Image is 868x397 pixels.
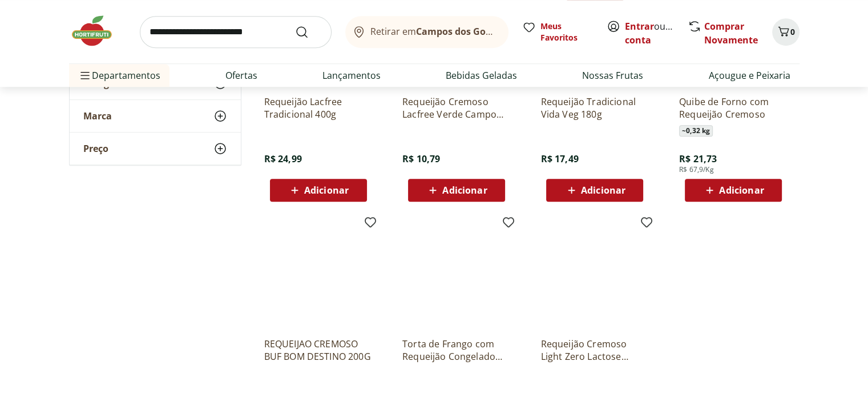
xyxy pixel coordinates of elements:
[679,153,717,165] span: R$ 21,73
[78,62,92,89] button: Menu
[581,186,625,195] span: Adicionar
[704,20,758,46] a: Comprar Novamente
[679,125,713,137] span: ~ 0,32 kg
[402,220,511,328] img: Torta de Frango com Requeijão Congelado Sadia 500g
[264,338,373,363] a: REQUEIJAO CREMOSO BUF BOM DESTINO 200G
[522,21,593,43] a: Meus Favoritos
[540,338,649,363] a: Requeijão Cremoso Light Zero Lactose Tirolez 200g
[790,26,795,37] span: 0
[540,21,593,43] span: Meus Favoritos
[69,14,126,48] img: Hortifruti
[345,16,508,48] button: Retirar emCampos dos Goytacazes/[GEOGRAPHIC_DATA]
[679,165,714,174] span: R$ 67,9/Kg
[70,133,241,165] button: Preço
[625,20,688,46] a: Criar conta
[370,26,496,37] span: Retirar em
[78,62,160,89] span: Departamentos
[408,179,505,202] button: Adicionar
[416,25,623,38] b: Campos dos Goytacazes/[GEOGRAPHIC_DATA]
[264,220,373,328] img: REQUEIJAO CREMOSO BUF BOM DESTINO 200G
[540,95,649,121] a: Requeijão Tradicional Vida Veg 180g
[264,95,373,121] a: Requeijão Lacfree Tradicional 400g
[402,95,511,121] a: Requeijão Cremoso Lacfree Verde Campo 180g
[685,179,782,202] button: Adicionar
[402,153,440,165] span: R$ 10,79
[708,69,790,82] a: Açougue e Peixaria
[442,186,487,195] span: Adicionar
[322,69,381,82] a: Lançamentos
[304,186,349,195] span: Adicionar
[625,19,676,47] span: ou
[772,18,800,46] button: Carrinho
[679,95,788,121] a: Quibe de Forno com Requeijão Cremoso
[225,69,257,82] a: Ofertas
[546,179,643,202] button: Adicionar
[264,153,302,165] span: R$ 24,99
[625,20,654,33] a: Entrar
[270,179,367,202] button: Adicionar
[446,69,517,82] a: Bebidas Geladas
[540,220,649,328] img: Requeijão Cremoso Light Zero Lactose Tirolez 200g
[70,100,241,132] button: Marca
[402,338,511,363] a: Torta de Frango com Requeijão Congelado Sadia 500g
[140,16,332,48] input: search
[83,143,108,154] span: Preço
[719,186,764,195] span: Adicionar
[295,25,322,39] button: Submit Search
[582,69,643,82] a: Nossas Frutas
[83,110,112,122] span: Marca
[540,153,578,165] span: R$ 17,49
